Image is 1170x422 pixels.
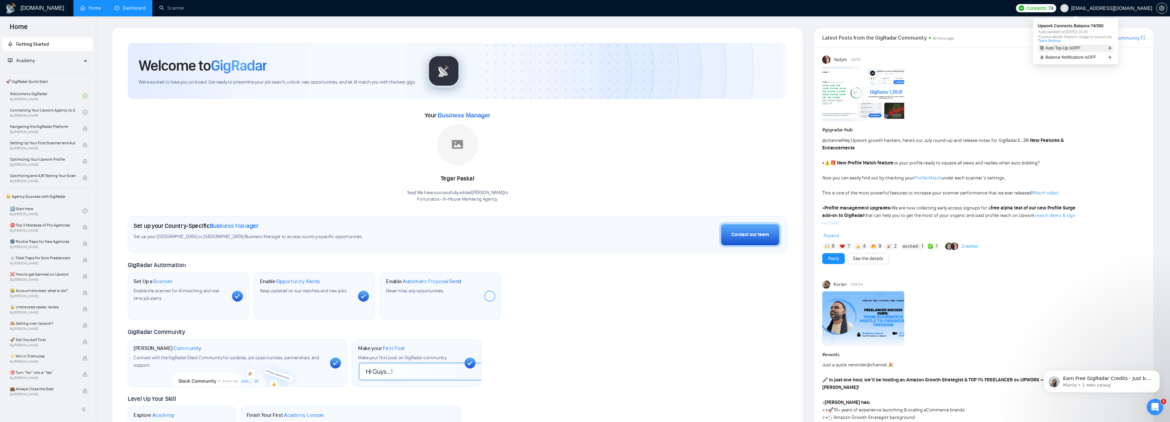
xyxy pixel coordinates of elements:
span: Academy [8,58,35,63]
span: Automatic Proposal Send [403,278,461,285]
span: ☠️ Fatal Traps for Solo Freelancers [10,254,75,261]
span: arrow-right [1107,55,1112,59]
span: ⚡ Win in 5 Minutes [10,353,75,360]
span: GigRadar Automation [128,261,185,269]
span: Korlan [834,281,847,288]
span: 👑 Agency Success with GigRadar [3,190,92,203]
span: Connects: [1026,4,1047,12]
span: 🎁 [830,160,836,166]
span: GigRadar [211,56,267,75]
span: By [PERSON_NAME] [10,163,75,167]
span: By [PERSON_NAME] [10,146,75,150]
span: 9 [879,243,881,250]
span: Academy Lesson [284,412,324,419]
h1: # events [822,351,1145,359]
a: Connecting Your Upwork Agency to GigRadarBy[PERSON_NAME] [10,105,83,120]
span: By [PERSON_NAME] [10,294,75,298]
p: Message from Mariia, sent 1 мин назад [30,26,118,32]
button: setting [1156,3,1167,14]
strong: Profile management upgrades: [824,205,892,211]
span: bell [1040,55,1044,59]
span: Balance Notifications is OFF [1046,55,1096,59]
span: @channel [867,362,887,368]
span: Vadym [834,56,847,63]
h1: Make your [358,345,405,352]
span: @channel [822,137,842,143]
button: Contact our team [719,222,781,247]
span: By [PERSON_NAME] [10,376,75,380]
span: export [1141,35,1145,40]
a: 2replies [962,243,978,250]
span: We're excited to have you on board. Get ready to streamline your job search, unlock new opportuni... [139,79,416,86]
a: robotAuto Top-Up isOFFarrow-right [1038,45,1114,52]
span: Business Manager [438,112,490,119]
span: *Current Month Platform Usage is moved into [1038,35,1114,43]
span: 🔓 Unblocked cases: review [10,304,75,310]
span: 🎤 [822,377,828,383]
img: 🔥 [871,244,876,249]
span: lock [83,290,87,295]
span: Opportunity Alerts [276,278,320,285]
button: Reply [822,253,845,264]
span: lock [83,339,87,344]
span: Keep updated on top matches and new jobs. [260,288,348,294]
img: F09AC4U7ATU-image.png [822,67,904,121]
span: Enable the scanner for AI matching and real-time job alerts. [134,288,220,301]
a: Reply [828,255,839,262]
img: Korlan [822,280,830,289]
span: 🙈 Getting over Upwork? [10,320,75,327]
span: By [PERSON_NAME] [10,360,75,364]
a: See the details [853,255,883,262]
span: lock [83,323,87,328]
span: lock [83,175,87,180]
a: export [1141,34,1145,41]
span: By [PERSON_NAME] [10,343,75,347]
button: See the details [847,253,889,264]
span: 🎉 [888,362,894,368]
span: GigRadar Community [128,328,185,336]
a: homeHome [80,5,101,11]
strong: [PERSON_NAME] has: [825,399,870,405]
span: Never miss any opportunities. [386,288,444,294]
span: lock [83,225,87,230]
img: 👍 [856,244,861,249]
span: Community [174,345,201,352]
span: By [PERSON_NAME] [10,310,75,315]
span: lock [83,356,87,361]
span: ⛔ Top 3 Mistakes of Pro Agencies [10,222,75,229]
span: By [PERSON_NAME] [10,130,75,134]
span: 1 [936,243,937,250]
img: 🙌 [825,244,829,249]
span: Scanner [153,278,172,285]
span: lock [83,159,87,164]
span: 🚀 Sell Yourself First [10,336,75,343]
p: Fortunatos - In-House Marketing Agency . [407,196,508,203]
span: By [PERSON_NAME] [10,327,75,331]
span: 😭 Account blocked: what to do? [10,287,75,294]
span: rocket [8,42,13,46]
span: By [PERSON_NAME] [10,392,75,396]
span: By [PERSON_NAME] [10,179,75,183]
span: Connect with the GigRadar Slack Community for updates, job opportunities, partnerships, and support. [134,355,319,368]
span: Setting Up Your First Scanner and Auto-Bidder [10,140,75,146]
span: 7 [848,243,850,250]
span: Earn Free GigRadar Credits - Just by Sharing Your Story! 💬 Want more credits for sending proposal... [30,20,118,188]
img: 🎉 [887,244,892,249]
span: 74 [1048,4,1054,12]
span: Latest Posts from the GigRadar Community [822,33,927,42]
span: lock [83,241,87,246]
span: an hour ago [933,36,954,41]
span: lock [83,389,87,393]
a: bellBalance Notifications isOFFarrow-right [1038,54,1114,61]
img: logo [5,3,16,14]
img: Alex B [945,243,953,250]
strong: New Profile Match feature: [837,160,895,166]
span: double-left [81,406,88,413]
span: 8 [832,243,835,250]
span: 🚀 GigRadar Quick Start [3,75,92,88]
span: lock [83,274,87,279]
div: Contact our team [731,231,769,238]
h1: # gigradar-hub [822,126,1145,134]
span: fund-projection-screen [8,58,13,63]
